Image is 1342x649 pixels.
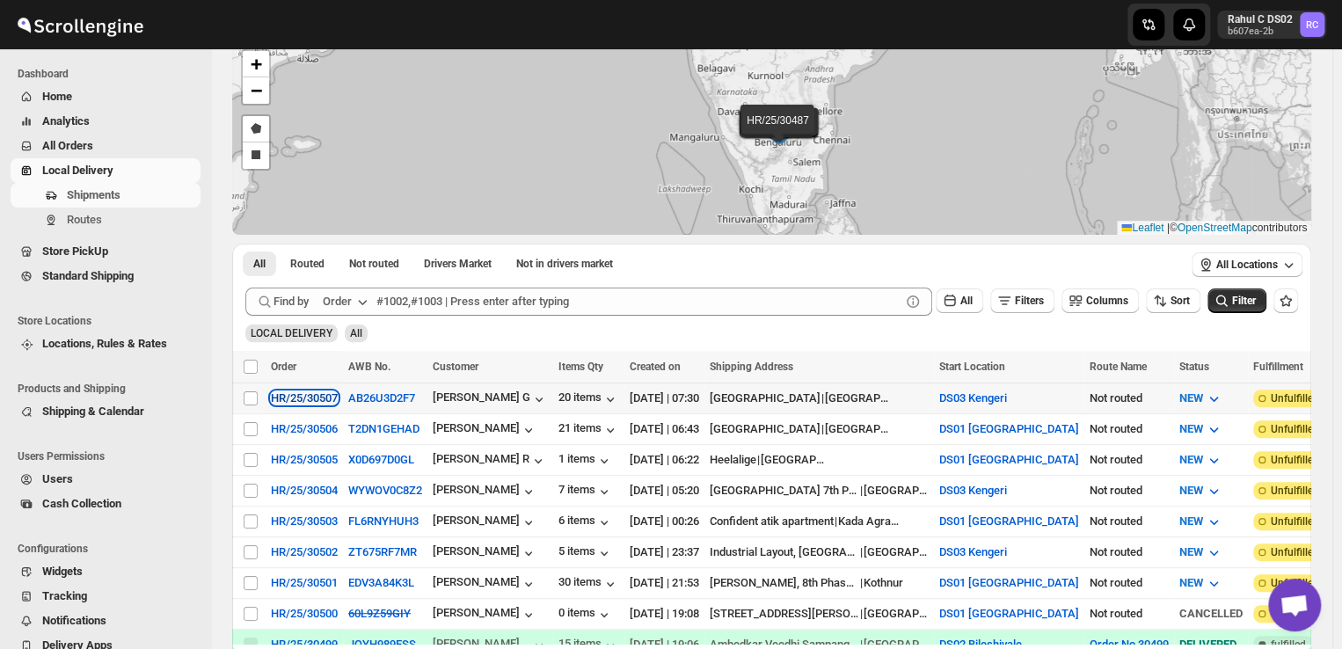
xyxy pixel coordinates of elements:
[769,122,795,142] img: Marker
[558,606,613,623] button: 0 items
[1179,484,1203,497] span: NEW
[864,482,929,500] div: [GEOGRAPHIC_DATA]
[710,574,929,592] div: |
[939,361,1005,373] span: Start Location
[516,257,613,271] span: Not in drivers market
[290,257,325,271] span: Routed
[251,53,262,75] span: +
[348,514,419,528] button: FL6RNYHUH3
[18,67,202,81] span: Dashboard
[433,606,537,623] button: [PERSON_NAME]
[271,545,338,558] div: HR/25/30502
[558,514,613,531] button: 6 items
[769,124,795,143] img: Marker
[1090,361,1147,373] span: Route Name
[864,574,903,592] div: Kothnur
[1179,422,1203,435] span: NEW
[11,467,201,492] button: Users
[271,607,338,620] button: HR/25/30500
[243,116,269,142] a: Draw a polygon
[558,575,619,593] button: 30 items
[348,453,414,466] button: X0D697D0GL
[348,422,419,435] button: T2DN1GEHAD
[710,451,756,469] div: Heelalige
[348,576,414,589] button: EDV3A84K3L
[42,269,134,282] span: Standard Shipping
[271,361,296,373] span: Order
[280,252,335,276] button: Routed
[864,543,929,561] div: [GEOGRAPHIC_DATA]
[558,421,619,439] div: 21 items
[67,188,120,201] span: Shipments
[42,405,144,418] span: Shipping & Calendar
[243,252,276,276] button: All
[558,361,603,373] span: Items Qty
[1268,579,1321,631] div: Open chat
[939,484,1007,497] button: DS03 Kengeri
[433,544,537,562] button: [PERSON_NAME]
[271,514,338,528] div: HR/25/30503
[630,605,699,623] div: [DATE] | 19:08
[939,453,1079,466] button: DS01 [GEOGRAPHIC_DATA]
[413,252,502,276] button: Claimable
[939,391,1007,405] button: DS03 Kengeri
[630,420,699,438] div: [DATE] | 06:43
[939,422,1079,435] button: DS01 [GEOGRAPHIC_DATA]
[323,293,352,310] div: Order
[506,252,624,276] button: Un-claimable
[14,3,146,47] img: ScrollEngine
[42,589,87,602] span: Tracking
[765,121,791,141] img: Marker
[42,114,90,128] span: Analytics
[710,513,834,530] div: Confident atik apartment
[710,543,859,561] div: Industrial Layout, [GEOGRAPHIC_DATA]
[710,574,859,592] div: [PERSON_NAME], 8th Phase, [PERSON_NAME]
[1232,295,1256,307] span: Filter
[1179,576,1203,589] span: NEW
[271,576,338,589] button: HR/25/30501
[42,244,108,258] span: Store PickUp
[11,208,201,232] button: Routes
[1086,295,1128,307] span: Columns
[11,584,201,609] button: Tracking
[11,492,201,516] button: Cash Collection
[630,482,699,500] div: [DATE] | 05:20
[1271,422,1319,436] span: Unfulfilled
[1207,288,1266,313] button: Filter
[42,139,93,152] span: All Orders
[271,484,338,497] button: HR/25/30504
[710,420,929,438] div: |
[1179,514,1203,528] span: NEW
[710,605,929,623] div: |
[271,422,338,435] div: HR/25/30506
[1228,26,1293,37] p: b607ea-2b
[433,421,537,439] div: [PERSON_NAME]
[11,399,201,424] button: Shipping & Calendar
[312,288,382,316] button: Order
[1271,391,1319,405] span: Unfulfilled
[558,452,613,470] button: 1 items
[433,575,537,593] button: [PERSON_NAME]
[558,483,613,500] div: 7 items
[1146,288,1200,313] button: Sort
[558,544,613,562] button: 5 items
[764,122,791,142] img: Marker
[348,391,415,405] button: AB26U3D2F7
[764,119,791,138] img: Marker
[433,452,547,470] div: [PERSON_NAME] R
[42,337,167,350] span: Locations, Rules & Rates
[67,213,102,226] span: Routes
[11,134,201,158] button: All Orders
[348,545,417,558] button: ZT675RF7MR
[1179,453,1203,466] span: NEW
[761,451,826,469] div: [GEOGRAPHIC_DATA]
[251,327,332,339] span: LOCAL DELIVERY
[939,514,1079,528] button: DS01 [GEOGRAPHIC_DATA]
[42,164,113,177] span: Local Delivery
